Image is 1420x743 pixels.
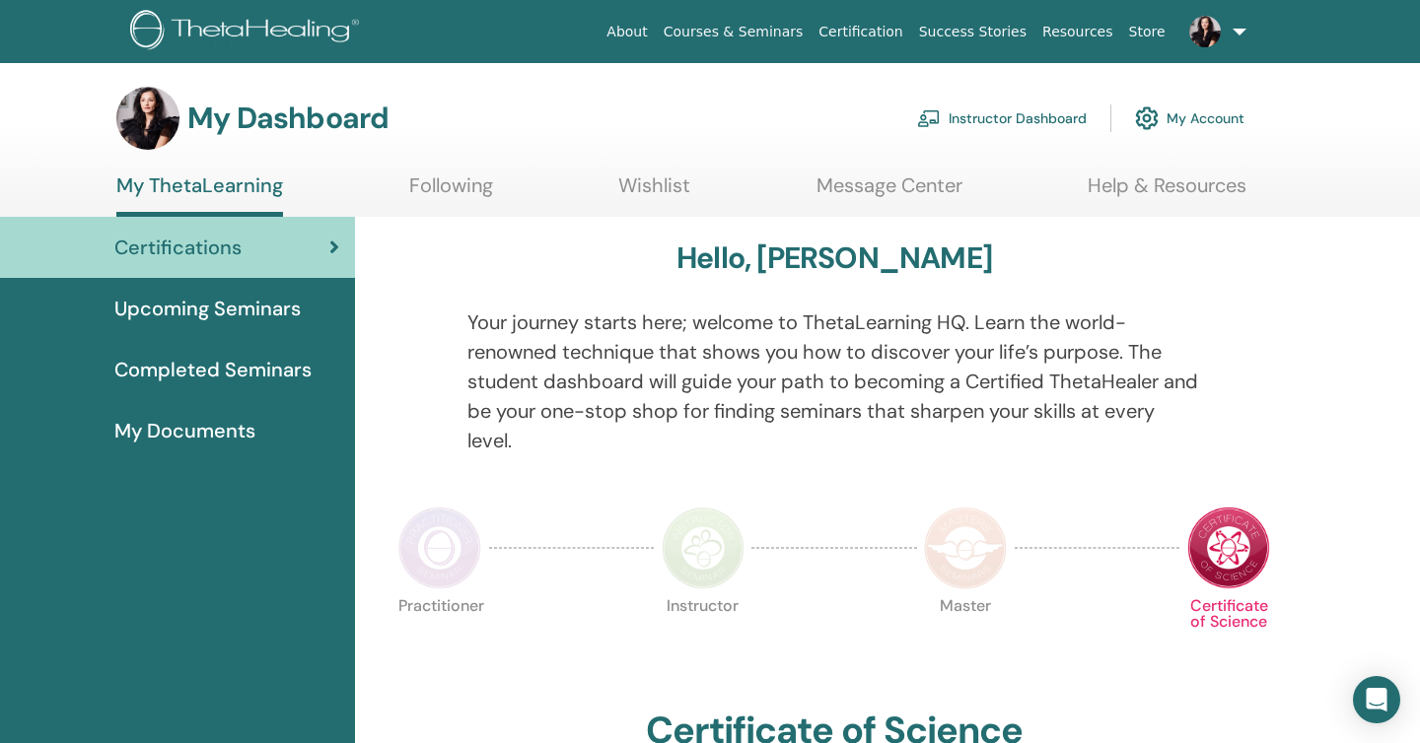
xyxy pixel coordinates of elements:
a: About [599,14,655,50]
p: Certificate of Science [1187,598,1270,681]
p: Instructor [662,598,745,681]
p: Master [924,598,1007,681]
img: Instructor [662,507,745,589]
img: logo.png [130,10,366,54]
a: Message Center [816,173,962,212]
a: Wishlist [618,173,690,212]
img: chalkboard-teacher.svg [917,109,941,127]
span: My Documents [114,416,255,445]
a: Resources [1034,14,1121,50]
a: My Account [1135,97,1244,140]
a: Following [409,173,493,212]
a: Instructor Dashboard [917,97,1087,140]
a: Certification [811,14,910,50]
img: Practitioner [398,507,481,589]
img: default.jpg [116,87,179,150]
h3: My Dashboard [187,101,389,136]
a: Help & Resources [1088,173,1246,212]
img: Master [924,507,1007,589]
span: Upcoming Seminars [114,294,301,323]
img: default.jpg [1189,16,1221,47]
p: Practitioner [398,598,481,681]
span: Completed Seminars [114,355,312,384]
a: Store [1121,14,1173,50]
img: Certificate of Science [1187,507,1270,589]
h3: Hello, [PERSON_NAME] [676,240,992,276]
a: Success Stories [911,14,1034,50]
span: Certifications [114,233,242,262]
img: cog.svg [1135,101,1159,135]
p: Your journey starts here; welcome to ThetaLearning HQ. Learn the world-renowned technique that sh... [467,307,1202,455]
div: Open Intercom Messenger [1353,676,1400,723]
a: My ThetaLearning [116,173,283,217]
a: Courses & Seminars [656,14,812,50]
